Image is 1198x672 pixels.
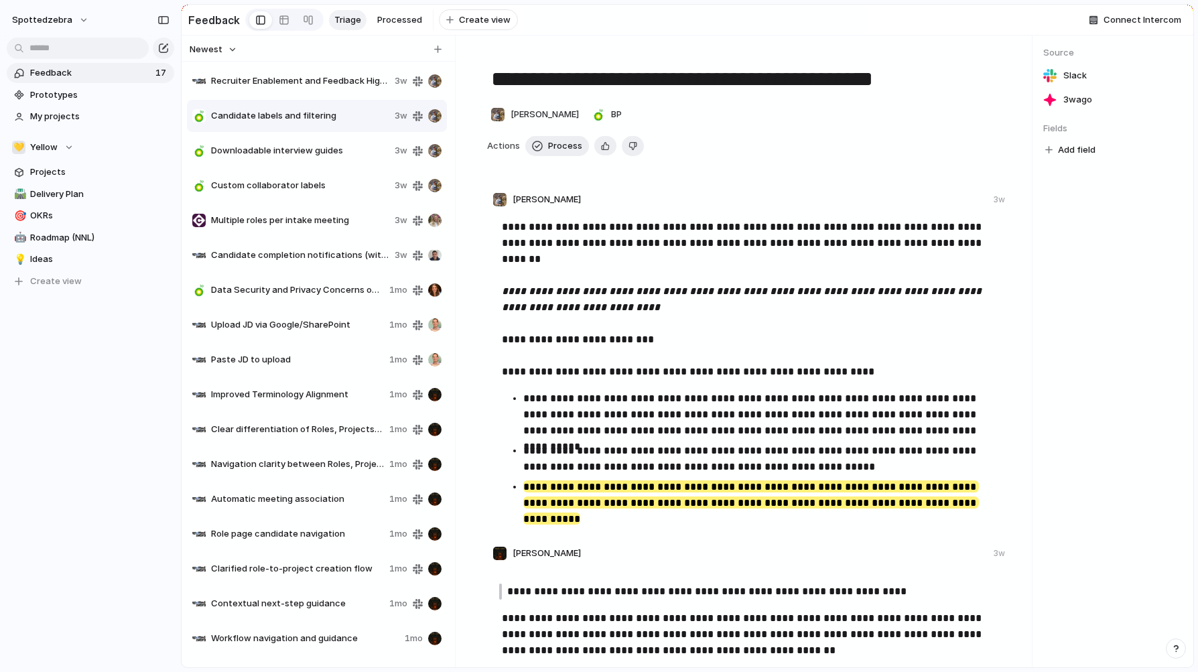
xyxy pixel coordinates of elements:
span: 1mo [389,597,407,610]
button: Delete [622,136,644,156]
span: 3w [395,249,407,262]
span: BP [611,108,622,121]
span: Workflow navigation and guidance [211,632,399,645]
span: 3w [395,214,407,227]
a: Triage [329,10,367,30]
span: OKRs [30,209,170,222]
button: 🎯 [12,209,25,222]
span: Upload JD via Google/SharePoint [211,318,384,332]
span: Candidate labels and filtering [211,109,389,123]
span: Data Security and Privacy Concerns on Calendar integration [211,283,384,297]
span: Navigation clarity between Roles, Projects, and Company Space [211,458,384,471]
button: spottedzebra [6,9,96,31]
button: Newest [188,41,239,58]
span: Connect Intercom [1104,13,1181,27]
a: Projects [7,162,174,182]
span: [PERSON_NAME] [513,193,581,206]
span: Actions [487,139,520,153]
div: 💡 [14,252,23,267]
span: Improved Terminology Alignment [211,388,384,401]
span: 1mo [389,423,407,436]
span: spottedzebra [12,13,72,27]
span: Create view [459,13,511,27]
a: Slack [1043,66,1183,85]
span: Prototypes [30,88,170,102]
div: 💛 [12,141,25,154]
span: Clear differentiation of Roles, Projects, and Company Space [211,423,384,436]
span: Fields [1043,122,1183,135]
span: 1mo [389,492,407,506]
span: 1mo [389,388,407,401]
span: 3w [395,109,407,123]
span: Process [548,139,582,153]
button: 🛣️ [12,188,25,201]
h2: Feedback [188,12,240,28]
span: Multiple roles per intake meeting [211,214,389,227]
span: 3w ago [1063,93,1092,107]
span: Roadmap (NNL) [30,231,170,245]
button: Create view [7,271,174,291]
span: Role page candidate navigation [211,527,384,541]
span: Contextual next-step guidance [211,597,384,610]
span: 1mo [389,318,407,332]
span: Projects [30,165,170,179]
a: Feedback17 [7,63,174,83]
span: 1mo [389,283,407,297]
span: Downloadable interview guides [211,144,389,157]
a: Processed [372,10,427,30]
button: 💛Yellow [7,137,174,157]
span: Clarified role-to-project creation flow [211,562,384,576]
span: Add field [1058,143,1095,157]
a: My projects [7,107,174,127]
span: Candidate completion notifications (without PDFs) [211,249,389,262]
span: Source [1043,46,1183,60]
span: Automatic meeting association [211,492,384,506]
span: 1mo [389,353,407,366]
span: 1mo [389,458,407,471]
span: 1mo [389,527,407,541]
span: 3w [395,144,407,157]
span: 3w [395,179,407,192]
span: Triage [334,13,361,27]
span: Newest [190,43,222,56]
div: 3w [994,194,1005,206]
button: Create view [439,9,518,31]
div: 3w [994,547,1005,559]
span: Recruiter Enablement and Feedback Highlights [211,74,389,88]
span: Custom collaborator labels [211,179,389,192]
a: 🎯OKRs [7,206,174,226]
span: My projects [30,110,170,123]
span: [PERSON_NAME] [511,108,579,121]
div: 🎯 [14,208,23,224]
span: 3w [395,74,407,88]
span: Yellow [30,141,58,154]
button: 💡 [12,253,25,266]
span: Create view [30,275,82,288]
span: Feedback [30,66,151,80]
span: Processed [377,13,422,27]
button: Add field [1043,141,1097,159]
button: 🤖 [12,231,25,245]
a: 🤖Roadmap (NNL) [7,228,174,248]
span: Paste JD to upload [211,353,384,366]
button: BP [588,104,625,125]
span: 17 [155,66,169,80]
span: Slack [1063,69,1087,82]
span: 1mo [389,562,407,576]
div: 🛣️ [14,186,23,202]
a: 💡Ideas [7,249,174,269]
a: 🛣️Delivery Plan [7,184,174,204]
button: Connect Intercom [1083,10,1187,30]
button: Process [525,136,589,156]
span: Ideas [30,253,170,266]
a: Prototypes [7,85,174,105]
span: 1mo [405,632,423,645]
span: [PERSON_NAME] [513,547,581,560]
button: [PERSON_NAME] [487,104,582,125]
span: Delivery Plan [30,188,170,201]
div: 🤖 [14,230,23,245]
